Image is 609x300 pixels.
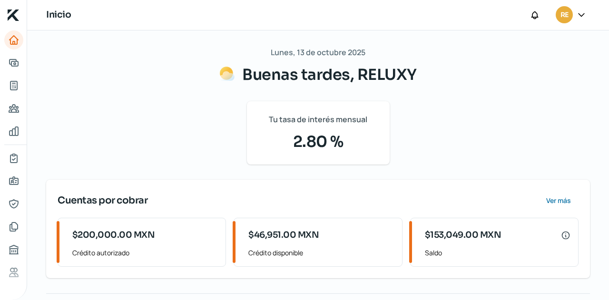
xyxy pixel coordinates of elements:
a: Pago a proveedores [4,99,23,118]
span: Crédito autorizado [72,247,218,259]
a: Representantes [4,194,23,213]
span: Lunes, 13 de octubre 2025 [271,46,365,59]
a: Buró de crédito [4,240,23,259]
span: 2.80 % [258,130,378,153]
a: Referencias [4,263,23,282]
h1: Inicio [46,8,71,22]
span: $153,049.00 MXN [425,229,501,242]
span: $46,951.00 MXN [248,229,319,242]
a: Mis finanzas [4,122,23,141]
a: Documentos [4,217,23,236]
span: Tu tasa de interés mensual [269,113,367,126]
a: Información general [4,172,23,191]
img: Saludos [219,66,235,81]
span: RE [560,10,568,21]
span: Ver más [546,197,571,204]
button: Ver más [538,191,579,210]
a: Inicio [4,30,23,49]
span: Crédito disponible [248,247,394,259]
a: Mi contrato [4,149,23,168]
span: Saldo [425,247,570,259]
a: Tus créditos [4,76,23,95]
span: $200,000.00 MXN [72,229,155,242]
span: Buenas tardes, RELUXY [242,65,417,84]
a: Adelantar facturas [4,53,23,72]
span: Cuentas por cobrar [58,194,147,208]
